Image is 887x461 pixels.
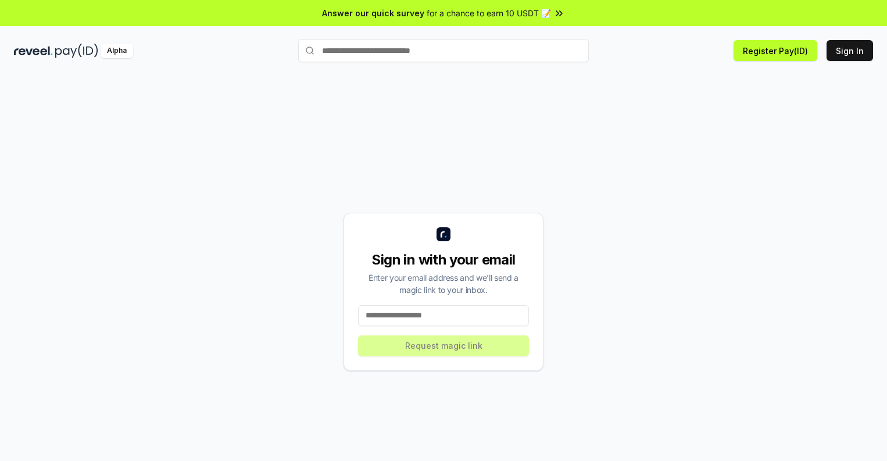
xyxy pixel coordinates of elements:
div: Enter your email address and we’ll send a magic link to your inbox. [358,271,529,296]
img: reveel_dark [14,44,53,58]
span: for a chance to earn 10 USDT 📝 [427,7,551,19]
img: pay_id [55,44,98,58]
img: logo_small [437,227,450,241]
div: Sign in with your email [358,251,529,269]
span: Answer our quick survey [322,7,424,19]
button: Sign In [827,40,873,61]
button: Register Pay(ID) [734,40,817,61]
div: Alpha [101,44,133,58]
